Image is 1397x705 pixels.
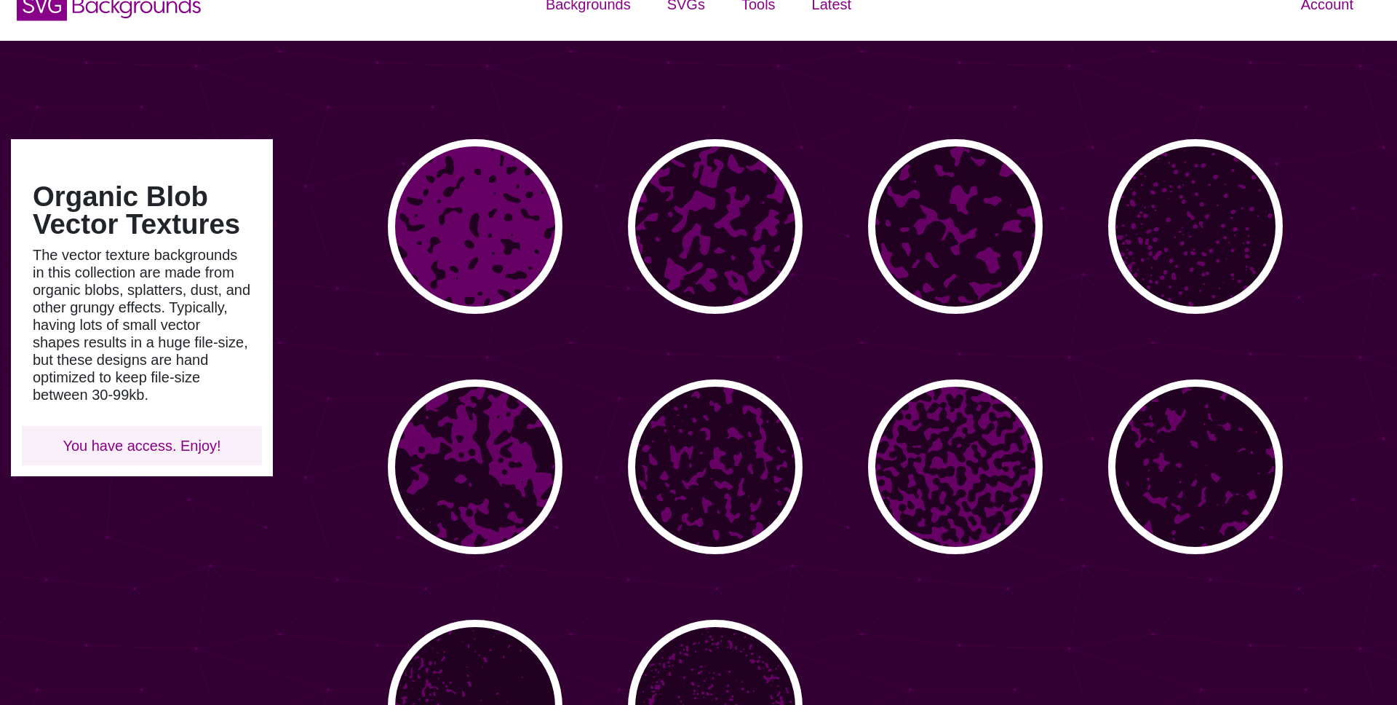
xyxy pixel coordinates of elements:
[628,379,803,554] button: Purple vector splatter texture
[868,139,1043,314] button: purple brain matter texture
[388,379,562,554] button: purple organic grunge texture
[33,246,251,403] p: The vector texture backgrounds in this collection are made from organic blobs, splatters, dust, a...
[1108,139,1283,314] button: Purple light vector splatter
[388,139,562,314] button: Purple vector splotches
[1108,379,1283,554] button: Purple sponge texture
[33,437,251,454] p: You have access. Enjoy!
[628,139,803,314] button: Purple rough texture
[33,183,251,239] h1: Organic Blob Vector Textures
[868,379,1043,554] button: Organic purple doodle texture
